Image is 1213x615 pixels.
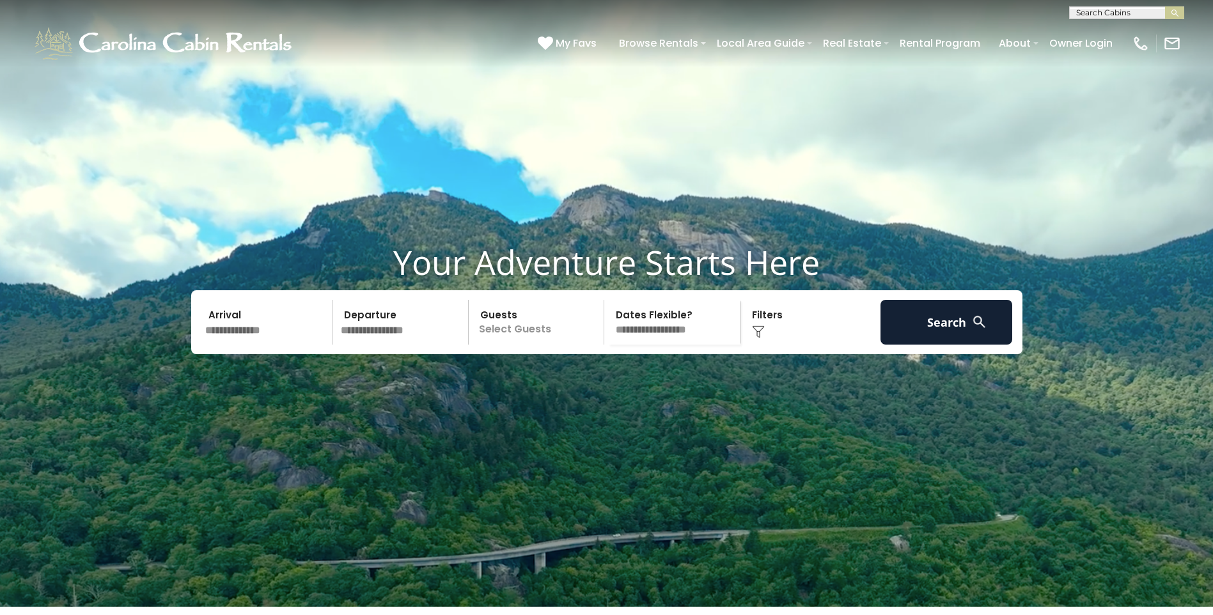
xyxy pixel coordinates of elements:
[538,35,600,52] a: My Favs
[992,32,1037,54] a: About
[893,32,987,54] a: Rental Program
[473,300,604,345] p: Select Guests
[880,300,1013,345] button: Search
[1163,35,1181,52] img: mail-regular-white.png
[817,32,888,54] a: Real Estate
[10,242,1203,282] h1: Your Adventure Starts Here
[32,24,297,63] img: White-1-1-2.png
[613,32,705,54] a: Browse Rentals
[710,32,811,54] a: Local Area Guide
[556,35,597,51] span: My Favs
[1043,32,1119,54] a: Owner Login
[752,325,765,338] img: filter--v1.png
[1132,35,1150,52] img: phone-regular-white.png
[971,314,987,330] img: search-regular-white.png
